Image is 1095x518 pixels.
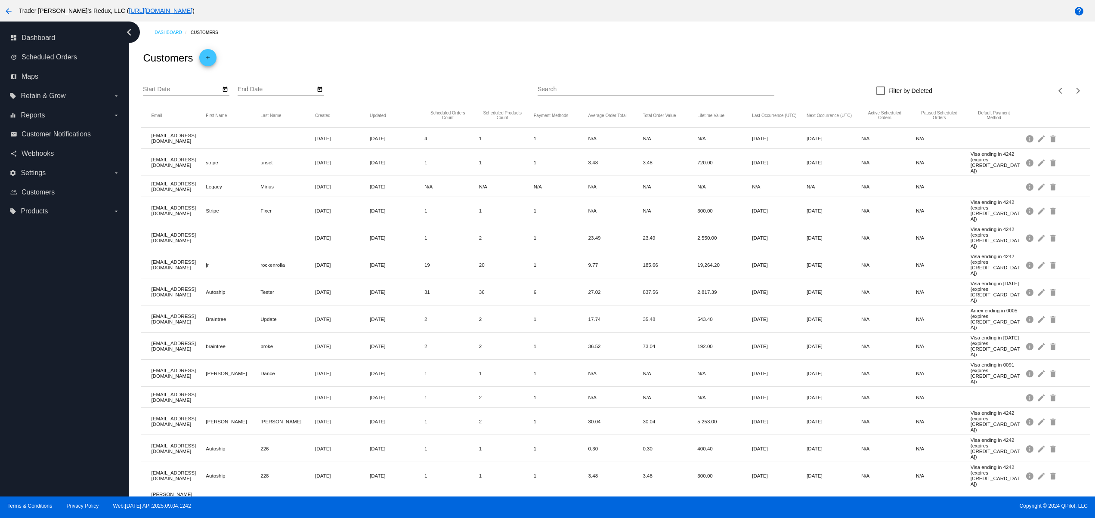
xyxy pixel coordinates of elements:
mat-icon: delete [1049,469,1059,482]
mat-cell: N/A [861,157,916,167]
mat-cell: 1 [424,233,479,243]
mat-cell: [EMAIL_ADDRESS][DOMAIN_NAME] [151,311,206,327]
mat-icon: edit [1037,442,1047,455]
mat-cell: Visa ending in 4242 (expires [CREDIT_CARD_DATA]) [971,462,1025,489]
button: Change sorting for PaymentMethodsCount [534,113,569,118]
mat-cell: [DATE] [752,287,807,297]
mat-cell: N/A [588,368,643,378]
mat-cell: 2 [424,314,479,324]
i: share [10,150,17,157]
mat-cell: [DATE] [752,341,807,351]
mat-cell: 73.04 [643,341,697,351]
mat-cell: [DATE] [315,157,370,167]
mat-cell: Visa ending in 4242 (expires [CREDIT_CARD_DATA]) [971,197,1025,224]
mat-icon: delete [1049,132,1059,145]
mat-icon: info [1025,156,1036,169]
mat-icon: delete [1049,391,1059,404]
mat-cell: N/A [534,182,588,191]
mat-cell: N/A [861,392,916,402]
mat-cell: 1 [479,206,534,216]
mat-cell: 1 [424,471,479,481]
mat-cell: broke [260,341,315,351]
mat-cell: N/A [916,392,971,402]
mat-cell: [DATE] [807,368,861,378]
button: Next page [1070,82,1087,99]
mat-cell: 1 [534,416,588,426]
mat-cell: 36.52 [588,341,643,351]
mat-icon: edit [1037,367,1047,380]
span: Customers [22,188,55,196]
mat-cell: [DATE] [807,314,861,324]
span: Scheduled Orders [22,53,77,61]
mat-cell: 3.48 [643,157,697,167]
mat-cell: [EMAIL_ADDRESS][DOMAIN_NAME] [151,203,206,218]
button: Change sorting for FirstName [206,113,227,118]
mat-cell: 192.00 [697,341,752,351]
mat-icon: info [1025,312,1036,326]
mat-cell: [DATE] [370,368,424,378]
input: Start Date [143,86,220,93]
mat-cell: N/A [916,314,971,324]
mat-cell: 3.48 [643,471,697,481]
mat-icon: edit [1037,180,1047,193]
mat-cell: 1 [479,157,534,167]
mat-cell: N/A [697,133,752,143]
button: Change sorting for TotalProductsScheduledCount [479,111,526,120]
i: update [10,54,17,61]
mat-cell: [EMAIL_ADDRESS][DOMAIN_NAME] [151,179,206,194]
mat-icon: delete [1049,285,1059,299]
mat-cell: 36 [479,287,534,297]
mat-cell: [DATE] [752,133,807,143]
button: Change sorting for LastScheduledOrderOccurrenceUtc [752,113,796,118]
mat-cell: N/A [861,341,916,351]
mat-cell: N/A [861,368,916,378]
mat-cell: [DATE] [752,233,807,243]
mat-cell: N/A [861,182,916,191]
mat-icon: help [1074,6,1084,16]
mat-cell: 1 [479,444,534,453]
mat-cell: 0.30 [588,444,643,453]
mat-cell: Autoship [206,287,260,297]
mat-icon: edit [1037,391,1047,404]
mat-cell: 300.00 [697,206,752,216]
mat-icon: delete [1049,339,1059,353]
button: Change sorting for Email [151,113,162,118]
mat-cell: Autoship [206,471,260,481]
mat-cell: 1 [424,416,479,426]
mat-cell: [DATE] [370,416,424,426]
mat-cell: N/A [588,206,643,216]
mat-cell: N/A [861,260,916,270]
mat-icon: info [1025,391,1036,404]
i: dashboard [10,34,17,41]
mat-cell: 6 [534,287,588,297]
mat-cell: Visa ending in 4242 (expires [CREDIT_CARD_DATA]) [971,251,1025,278]
mat-cell: [DATE] [370,157,424,167]
mat-icon: info [1025,469,1036,482]
mat-cell: 1 [534,157,588,167]
mat-cell: [DATE] [807,416,861,426]
mat-cell: N/A [752,182,807,191]
mat-cell: N/A [916,260,971,270]
mat-cell: 1 [534,133,588,143]
a: [URL][DOMAIN_NAME] [129,7,192,14]
a: share Webhooks [10,147,120,160]
mat-icon: delete [1049,442,1059,455]
mat-cell: 1 [424,444,479,453]
mat-icon: edit [1037,285,1047,299]
mat-icon: arrow_back [3,6,14,16]
mat-cell: stripe [206,157,260,167]
mat-cell: 1 [534,444,588,453]
mat-cell: N/A [861,314,916,324]
mat-icon: edit [1037,132,1047,145]
button: Change sorting for CreatedUtc [315,113,331,118]
button: Change sorting for TotalScheduledOrdersCount [424,111,471,120]
mat-cell: [EMAIL_ADDRESS][DOMAIN_NAME] [151,257,206,272]
mat-cell: N/A [861,416,916,426]
mat-cell: [DATE] [315,260,370,270]
mat-cell: [DATE] [807,233,861,243]
mat-cell: 1 [534,314,588,324]
mat-icon: edit [1037,156,1047,169]
mat-cell: 1 [534,392,588,402]
mat-cell: N/A [697,392,752,402]
button: Change sorting for LastName [260,113,281,118]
